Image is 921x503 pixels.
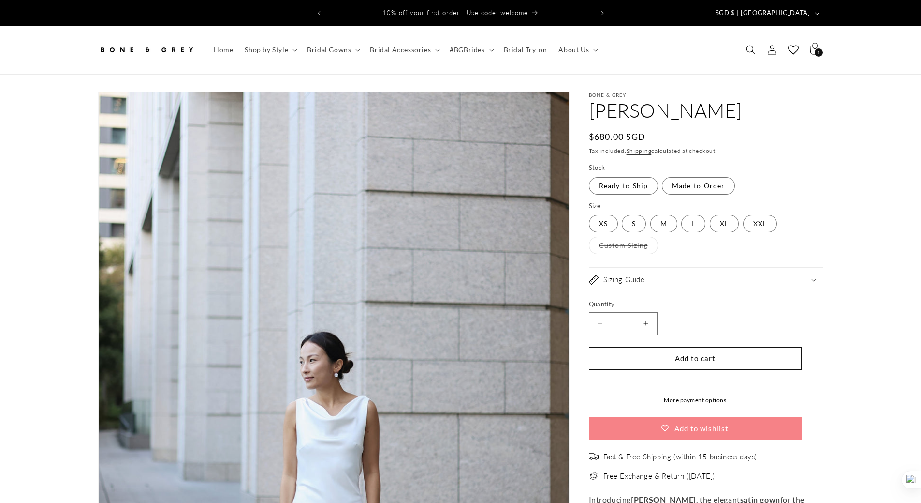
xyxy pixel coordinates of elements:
[370,46,431,54] span: Bridal Accessories
[301,40,364,60] summary: Bridal Gowns
[603,275,645,285] h2: Sizing Guide
[364,40,444,60] summary: Bridal Accessories
[589,98,823,123] h1: [PERSON_NAME]
[308,4,330,22] button: Previous announcement
[589,130,646,143] span: $680.00 SGD
[589,177,658,195] label: Ready-to-Ship
[589,347,802,370] button: Add to cart
[603,472,716,481] span: Free Exchange & Return ([DATE])
[245,46,288,54] span: Shop by Style
[817,48,820,57] span: 1
[589,471,599,481] img: exchange_2.png
[710,215,739,232] label: XL
[589,201,602,211] legend: Size
[589,417,802,440] button: Add to wishlist
[558,46,589,54] span: About Us
[498,40,553,60] a: Bridal Try-on
[589,215,618,232] label: XS
[553,40,602,60] summary: About Us
[622,215,646,232] label: S
[589,237,658,254] label: Custom Sizing
[382,9,528,16] span: 10% off your first order | Use code: welcome
[589,300,802,309] label: Quantity
[504,46,547,54] span: Bridal Try-on
[589,396,802,405] a: More payment options
[589,163,606,173] legend: Stock
[444,40,497,60] summary: #BGBrides
[589,92,823,98] p: Bone & Grey
[589,146,823,156] div: Tax included. calculated at checkout.
[239,40,301,60] summary: Shop by Style
[603,452,758,462] span: Fast & Free Shipping (within 15 business days)
[307,46,351,54] span: Bridal Gowns
[662,177,735,195] label: Made-to-Order
[214,46,233,54] span: Home
[743,215,777,232] label: XXL
[592,4,613,22] button: Next announcement
[94,36,198,64] a: Bone and Grey Bridal
[208,40,239,60] a: Home
[716,8,810,18] span: SGD $ | [GEOGRAPHIC_DATA]
[589,268,823,292] summary: Sizing Guide
[681,215,705,232] label: L
[650,215,677,232] label: M
[710,4,823,22] button: SGD $ | [GEOGRAPHIC_DATA]
[627,147,652,154] a: Shipping
[98,39,195,61] img: Bone and Grey Bridal
[450,46,484,54] span: #BGBrides
[740,39,761,61] summary: Search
